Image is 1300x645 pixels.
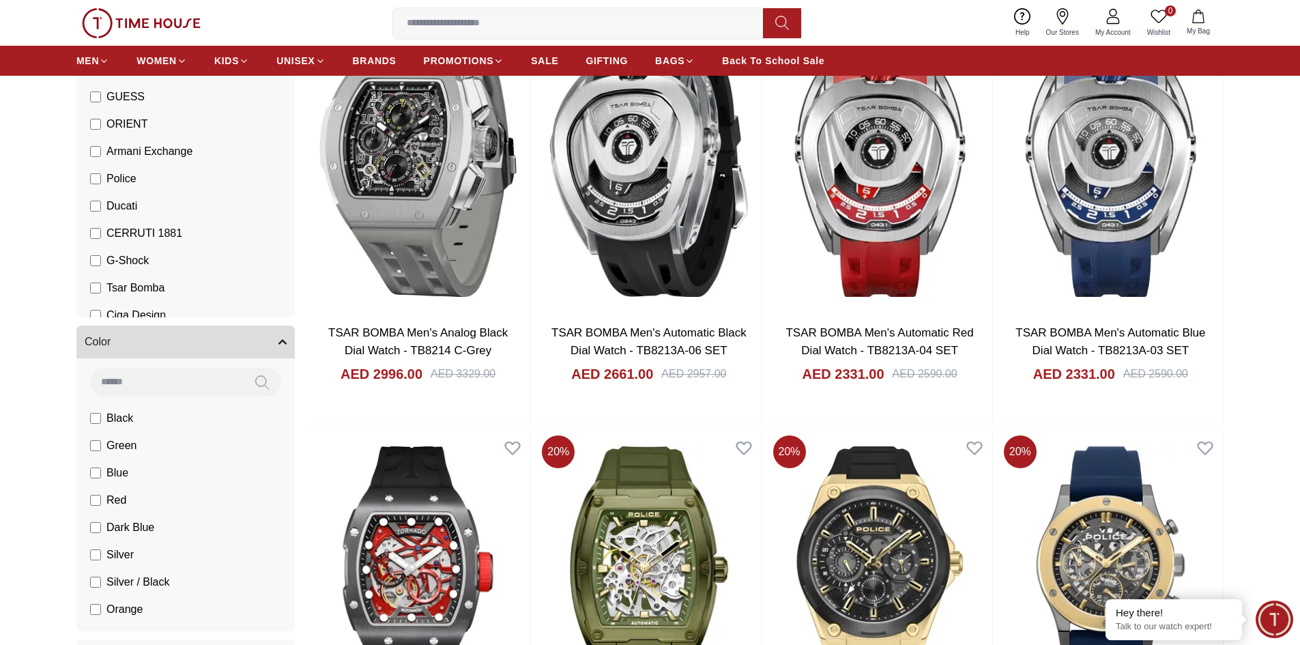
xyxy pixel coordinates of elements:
[531,54,558,68] span: SALE
[1139,5,1179,40] a: 0Wishlist
[353,54,396,68] span: BRANDS
[722,54,824,68] span: Back To School Sale
[136,48,187,73] a: WOMEN
[536,20,761,313] img: TSAR BOMBA Men's Automatic Black Dial Watch - TB8213A-06 SET
[106,225,182,242] span: CERRUTI 1881
[90,310,101,321] input: Ciga Design
[90,201,101,212] input: Ducati
[1015,326,1205,357] a: TSAR BOMBA Men's Automatic Blue Dial Watch - TB8213A-03 SET
[106,143,192,160] span: Armani Exchange
[431,366,495,382] div: AED 3329.00
[655,48,695,73] a: BAGS
[76,54,99,68] span: MEN
[90,228,101,239] input: CERRUTI 1881
[276,54,315,68] span: UNISEX
[424,54,494,68] span: PROMOTIONS
[106,307,166,324] span: Ciga Design
[106,519,154,536] span: Dark Blue
[998,20,1223,313] img: TSAR BOMBA Men's Automatic Blue Dial Watch - TB8213A-03 SET
[106,89,145,105] span: GUESS
[1256,601,1293,638] div: Chat Widget
[106,574,169,590] span: Silver / Black
[90,146,101,157] input: Armani Exchange
[106,253,149,269] span: G-Shock
[1116,606,1232,620] div: Hey there!
[542,435,575,468] span: 20 %
[768,20,992,313] img: TSAR BOMBA Men's Automatic Red Dial Watch - TB8213A-04 SET
[90,522,101,533] input: Dark Blue
[1090,27,1136,38] span: My Account
[1033,364,1115,384] h4: AED 2331.00
[586,54,628,68] span: GIFTING
[82,8,201,38] img: ...
[328,326,508,357] a: TSAR BOMBA Men's Analog Black Dial Watch - TB8214 C-Grey
[76,326,295,358] button: Color
[893,366,957,382] div: AED 2590.00
[90,255,101,266] input: G-Shock
[1179,7,1218,39] button: My Bag
[1165,5,1176,16] span: 0
[1041,27,1084,38] span: Our Stores
[90,604,101,615] input: Orange
[802,364,884,384] h4: AED 2331.00
[1123,366,1188,382] div: AED 2590.00
[106,601,143,618] span: Orange
[773,435,806,468] span: 20 %
[785,326,973,357] a: TSAR BOMBA Men's Automatic Red Dial Watch - TB8213A-04 SET
[655,54,684,68] span: BAGS
[106,438,136,454] span: Green
[1038,5,1087,40] a: Our Stores
[90,413,101,424] input: Black
[1004,435,1037,468] span: 20 %
[106,629,158,645] span: Rose Gold
[106,116,147,132] span: ORIENT
[90,549,101,560] input: Silver
[90,577,101,588] input: Silver / Black
[1007,5,1038,40] a: Help
[106,410,133,427] span: Black
[90,468,101,478] input: Blue
[722,48,824,73] a: Back To School Sale
[276,48,325,73] a: UNISEX
[551,326,747,357] a: TSAR BOMBA Men's Automatic Black Dial Watch - TB8213A-06 SET
[306,20,530,313] img: TSAR BOMBA Men's Analog Black Dial Watch - TB8214 C-Grey
[1010,27,1035,38] span: Help
[106,198,137,214] span: Ducati
[136,54,177,68] span: WOMEN
[106,171,136,187] span: Police
[586,48,628,73] a: GIFTING
[90,91,101,102] input: GUESS
[90,173,101,184] input: Police
[214,48,249,73] a: KIDS
[353,48,396,73] a: BRANDS
[531,48,558,73] a: SALE
[341,364,422,384] h4: AED 2996.00
[571,364,653,384] h4: AED 2661.00
[1181,26,1215,36] span: My Bag
[90,283,101,293] input: Tsar Bomba
[106,547,134,563] span: Silver
[90,440,101,451] input: Green
[661,366,726,382] div: AED 2957.00
[106,465,128,481] span: Blue
[90,495,101,506] input: Red
[1116,621,1232,633] p: Talk to our watch expert!
[90,119,101,130] input: ORIENT
[214,54,239,68] span: KIDS
[424,48,504,73] a: PROMOTIONS
[85,334,111,350] span: Color
[1142,27,1176,38] span: Wishlist
[106,280,164,296] span: Tsar Bomba
[76,48,109,73] a: MEN
[106,492,126,508] span: Red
